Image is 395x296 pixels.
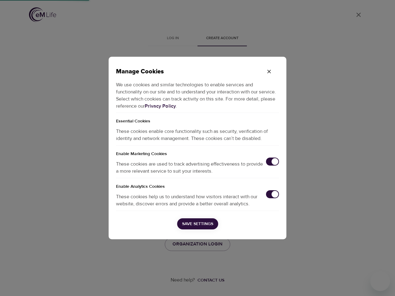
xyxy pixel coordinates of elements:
p: We use cookies and similar technologies to enable services and functionality on our site and to u... [116,77,279,113]
h5: Enable Marketing Cookies [116,146,279,158]
p: These cookies help us to understand how visitors interact with our website, discover errors and p... [116,193,266,208]
a: Privacy Policy [145,103,176,109]
button: Save Settings [177,218,218,230]
p: These cookies are used to track advertising effectiveness to provide a more relevant service to s... [116,161,266,175]
span: Save Settings [182,220,213,228]
p: These cookies enable core functionality such as security, verification of identity and network ma... [116,125,279,145]
p: Manage Cookies [116,67,259,77]
h5: Enable Analytics Cookies [116,178,279,190]
p: Essential Cookies [116,113,279,125]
